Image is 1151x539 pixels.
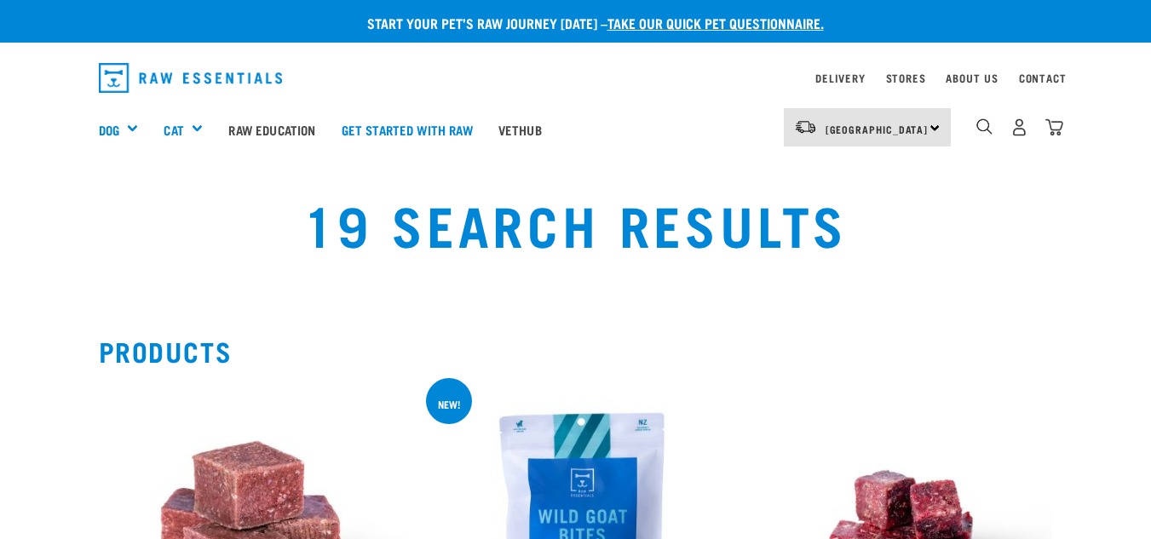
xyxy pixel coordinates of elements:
a: About Us [946,75,998,81]
img: user.png [1010,118,1028,136]
div: new! [438,401,460,407]
img: Raw Essentials Logo [99,63,283,93]
a: Get started with Raw [329,95,486,163]
img: home-icon-1@2x.png [976,118,993,135]
span: [GEOGRAPHIC_DATA] [826,126,929,132]
a: Vethub [486,95,555,163]
nav: dropdown navigation [85,56,1067,100]
a: Delivery [815,75,865,81]
a: Stores [886,75,926,81]
a: Dog [99,120,119,140]
h1: 19 Search Results [222,192,929,254]
a: Contact [1019,75,1067,81]
h2: Products [99,335,1053,366]
img: van-moving.png [794,119,817,135]
img: home-icon@2x.png [1045,118,1063,136]
a: Raw Education [216,95,328,163]
a: take our quick pet questionnaire. [607,19,824,26]
a: Cat [164,120,183,140]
